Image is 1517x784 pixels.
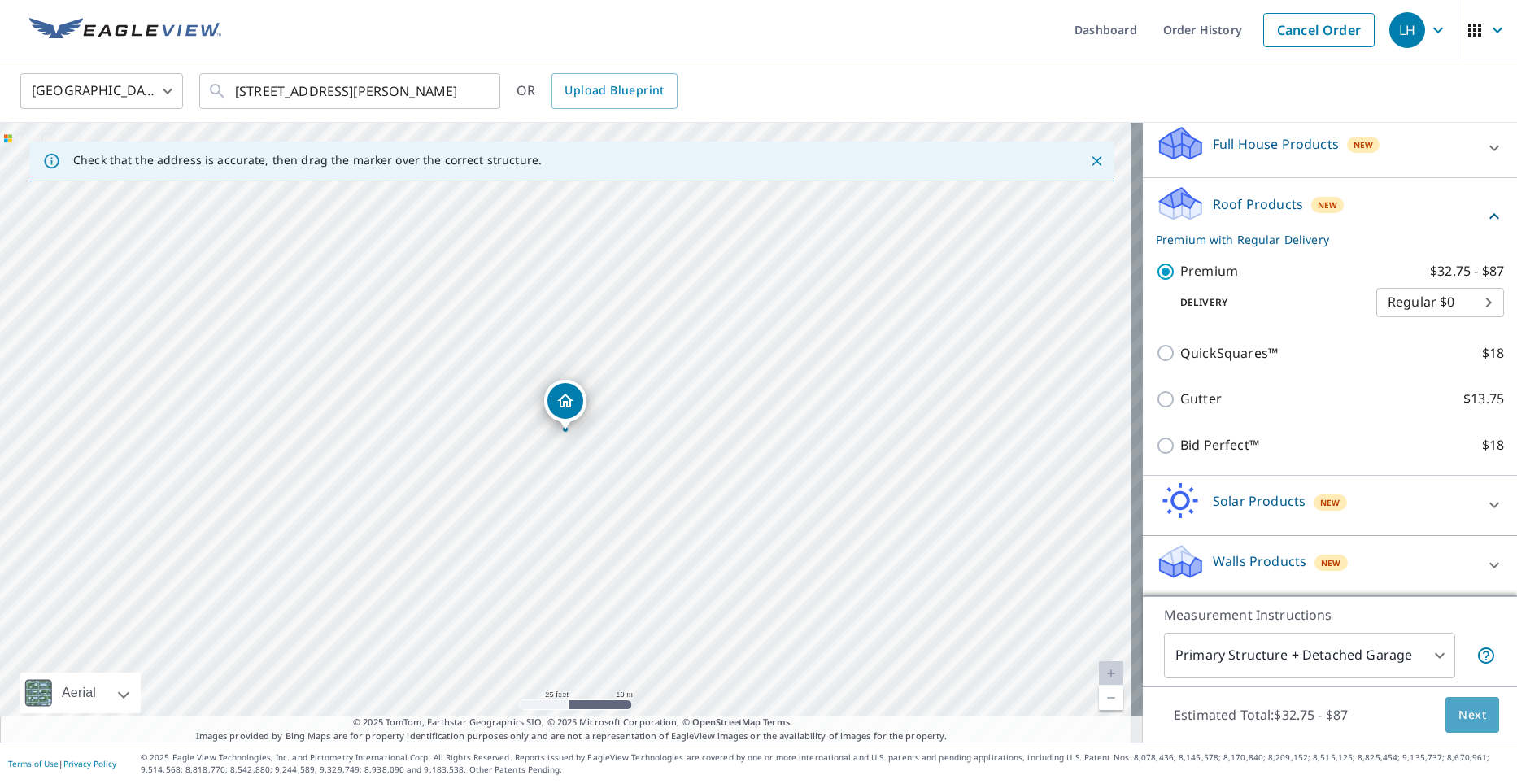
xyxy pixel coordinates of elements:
p: Check that the address is accurate, then drag the marker over the correct structure. [73,153,542,168]
p: Full House Products [1213,134,1339,154]
p: Delivery [1156,295,1376,310]
img: EV Logo [29,18,221,42]
p: | [8,759,116,769]
div: [GEOGRAPHIC_DATA] [20,68,183,114]
div: Walls ProductsNew [1156,542,1504,589]
p: Premium with Regular Delivery [1156,231,1484,248]
span: New [1320,496,1340,509]
div: Full House ProductsNew [1156,124,1504,171]
div: OR [517,73,678,109]
p: $18 [1482,343,1504,364]
a: Privacy Policy [63,758,116,769]
p: $13.75 [1463,389,1504,409]
span: © 2025 TomTom, Earthstar Geographics SIO, © 2025 Microsoft Corporation, © [353,716,790,730]
a: Current Level 20, Zoom In Disabled [1099,661,1123,686]
a: Current Level 20, Zoom Out [1099,686,1123,710]
a: Terms of Use [8,758,59,769]
a: OpenStreetMap [692,716,761,728]
div: Roof ProductsNewPremium with Regular Delivery [1156,185,1504,248]
p: © 2025 Eagle View Technologies, Inc. and Pictometry International Corp. All Rights Reserved. Repo... [141,751,1509,776]
p: Premium [1180,261,1238,281]
div: Solar ProductsNew [1156,482,1504,529]
button: Close [1086,150,1107,172]
p: $32.75 - $87 [1430,261,1504,281]
p: Bid Perfect™ [1180,435,1259,455]
span: Upload Blueprint [565,81,664,101]
span: Next [1458,705,1486,725]
p: Measurement Instructions [1164,605,1496,625]
a: Upload Blueprint [551,73,677,109]
p: Walls Products [1213,551,1306,571]
span: New [1318,198,1338,211]
div: Dropped pin, building 1, Residential property, 136 Lee St Biloxi, MS 39530 [544,380,586,430]
p: Estimated Total: $32.75 - $87 [1161,697,1361,733]
p: $18 [1482,435,1504,455]
input: Search by address or latitude-longitude [235,68,467,114]
div: Regular $0 [1376,280,1504,325]
p: QuickSquares™ [1180,343,1278,364]
div: Primary Structure + Detached Garage [1164,633,1455,678]
p: Roof Products [1213,194,1303,214]
p: Gutter [1180,389,1222,409]
span: New [1321,556,1341,569]
p: Solar Products [1213,491,1306,511]
div: Aerial [57,673,101,713]
div: LH [1389,12,1425,48]
button: Next [1445,697,1499,734]
span: Your report will include the primary structure and a detached garage if one exists. [1476,646,1496,665]
span: New [1354,138,1374,151]
a: Cancel Order [1263,13,1375,47]
div: Aerial [20,673,141,713]
a: Terms [763,716,790,728]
